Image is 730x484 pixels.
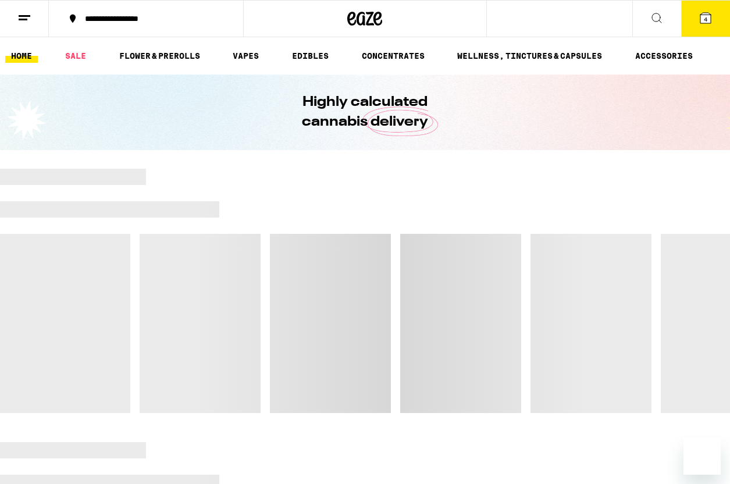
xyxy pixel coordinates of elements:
a: SALE [59,49,92,63]
h1: Highly calculated cannabis delivery [269,92,461,132]
a: VAPES [227,49,265,63]
iframe: Button to launch messaging window [683,437,721,475]
span: 4 [704,16,707,23]
a: ACCESSORIES [629,49,699,63]
a: HOME [5,49,38,63]
a: EDIBLES [286,49,334,63]
a: FLOWER & PREROLLS [113,49,206,63]
button: 4 [681,1,730,37]
a: CONCENTRATES [356,49,430,63]
a: WELLNESS, TINCTURES & CAPSULES [451,49,608,63]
